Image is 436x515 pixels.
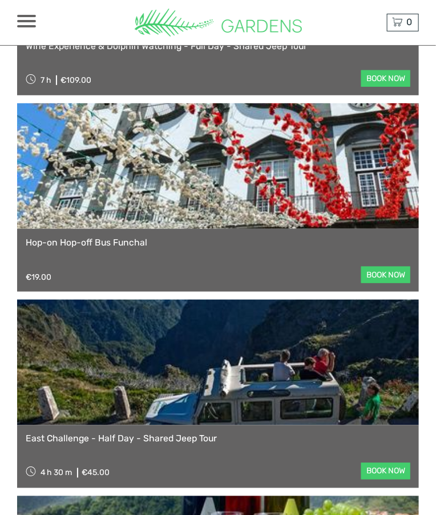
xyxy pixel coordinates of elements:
span: 0 [405,17,414,27]
a: book now [361,267,410,283]
div: €19.00 [26,272,51,282]
a: book now [361,70,410,87]
span: 4 h 30 m [41,468,72,478]
p: We're away right now. Please check back later! [16,20,129,29]
img: 3284-3b4dc9b0-1ebf-45c4-852c-371adb9b6da5_logo_small.png [135,9,302,37]
a: Hop-on Hop-off Bus Funchal [26,238,410,248]
div: €45.00 [82,468,110,478]
a: Wine Experience & Dolphin Watching - Full Day - Shared Jeep Tour [26,41,410,52]
span: 7 h [41,75,51,85]
div: €109.00 [61,75,92,85]
button: Open LiveChat chat widget [131,18,145,31]
a: East Challenge - Half Day - Shared Jeep Tour [26,434,410,445]
a: book now [361,463,410,480]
